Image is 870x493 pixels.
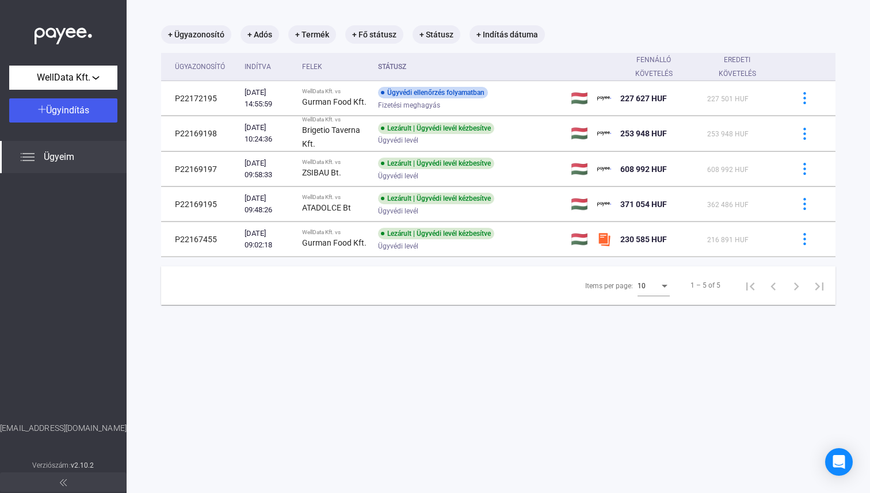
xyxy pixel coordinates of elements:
[161,152,240,186] td: P22169197
[620,129,667,138] span: 253 948 HUF
[161,81,240,116] td: P22172195
[161,187,240,221] td: P22169195
[302,116,369,123] div: WellData Kft. vs
[785,274,808,297] button: Next page
[378,133,418,147] span: Ügyvédi levél
[597,91,611,105] img: payee-logo
[302,60,369,74] div: Felek
[302,229,369,236] div: WellData Kft. vs
[378,98,440,112] span: Fizetési meghagyás
[37,71,90,85] span: WellData Kft.
[9,66,117,90] button: WellData Kft.
[71,461,94,469] strong: v2.10.2
[245,60,293,74] div: Indítva
[9,98,117,123] button: Ügyindítás
[175,60,235,74] div: Ügyazonosító
[620,53,688,81] div: Fennálló követelés
[161,116,240,151] td: P22169198
[799,128,811,140] img: more-blue
[638,278,670,292] mat-select: Items per page:
[302,159,369,166] div: WellData Kft. vs
[302,88,369,95] div: WellData Kft. vs
[302,168,341,177] strong: ZSIBAU Bt.
[566,187,593,221] td: 🇭🇺
[739,274,762,297] button: First page
[245,122,293,145] div: [DATE] 10:24:36
[245,87,293,110] div: [DATE] 14:55:59
[241,25,279,44] mat-chip: + Adós
[825,448,853,476] div: Open Intercom Messenger
[378,158,494,169] div: Lezárult | Ügyvédi levél kézbesítve
[302,125,360,148] strong: Brigetio Taverna Kft.
[799,163,811,175] img: more-blue
[620,94,667,103] span: 227 627 HUF
[707,95,749,103] span: 227 501 HUF
[707,130,749,138] span: 253 948 HUF
[35,21,92,45] img: white-payee-white-dot.svg
[585,279,633,293] div: Items per page:
[302,203,351,212] strong: ATADOLCE Bt
[792,86,816,110] button: more-blue
[620,200,667,209] span: 371 054 HUF
[378,228,494,239] div: Lezárult | Ügyvédi levél kézbesítve
[161,222,240,257] td: P22167455
[378,239,418,253] span: Ügyvédi levél
[799,92,811,104] img: more-blue
[792,227,816,251] button: more-blue
[799,198,811,210] img: more-blue
[378,204,418,218] span: Ügyvédi levél
[378,193,494,204] div: Lezárult | Ügyvédi levél kézbesítve
[302,97,367,106] strong: Gurman Food Kft.
[707,236,749,244] span: 216 891 HUF
[707,201,749,209] span: 362 486 HUF
[302,238,367,247] strong: Gurman Food Kft.
[690,278,720,292] div: 1 – 5 of 5
[792,192,816,216] button: more-blue
[707,53,768,81] div: Eredeti követelés
[566,116,593,151] td: 🇭🇺
[762,274,785,297] button: Previous page
[566,81,593,116] td: 🇭🇺
[302,60,322,74] div: Felek
[245,60,271,74] div: Indítva
[597,197,611,211] img: payee-logo
[44,150,74,164] span: Ügyeim
[620,235,667,244] span: 230 585 HUF
[620,53,698,81] div: Fennálló követelés
[161,25,231,44] mat-chip: + Ügyazonosító
[373,53,566,81] th: Státusz
[175,60,225,74] div: Ügyazonosító
[792,121,816,146] button: more-blue
[245,193,293,216] div: [DATE] 09:48:26
[378,123,494,134] div: Lezárult | Ügyvédi levél kézbesítve
[245,158,293,181] div: [DATE] 09:58:33
[21,150,35,164] img: list.svg
[638,282,646,290] span: 10
[245,228,293,251] div: [DATE] 09:02:18
[620,165,667,174] span: 608 992 HUF
[707,53,778,81] div: Eredeti követelés
[302,194,369,201] div: WellData Kft. vs
[597,162,611,176] img: payee-logo
[470,25,545,44] mat-chip: + Indítás dátuma
[566,222,593,257] td: 🇭🇺
[799,233,811,245] img: more-blue
[46,105,89,116] span: Ügyindítás
[413,25,460,44] mat-chip: + Státusz
[566,152,593,186] td: 🇭🇺
[60,479,67,486] img: arrow-double-left-grey.svg
[597,127,611,140] img: payee-logo
[808,274,831,297] button: Last page
[597,232,611,246] img: szamlazzhu-mini
[792,157,816,181] button: more-blue
[345,25,403,44] mat-chip: + Fő státusz
[707,166,749,174] span: 608 992 HUF
[378,169,418,183] span: Ügyvédi levél
[288,25,336,44] mat-chip: + Termék
[378,87,488,98] div: Ügyvédi ellenőrzés folyamatban
[38,105,46,113] img: plus-white.svg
